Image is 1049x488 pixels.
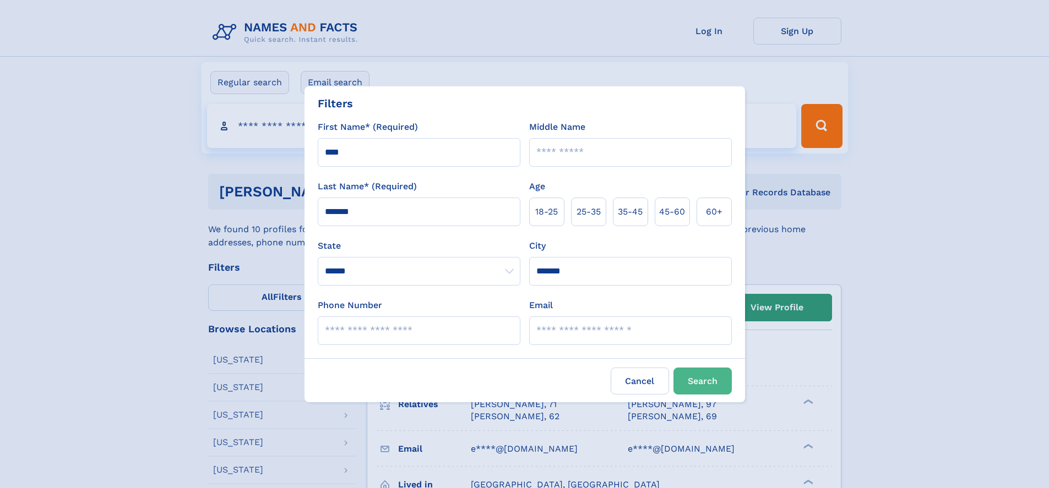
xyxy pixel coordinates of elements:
[706,205,722,218] span: 60+
[611,368,669,394] label: Cancel
[529,299,553,312] label: Email
[618,205,643,218] span: 35‑45
[318,299,382,312] label: Phone Number
[318,120,418,134] label: First Name* (Required)
[529,239,546,253] label: City
[318,180,417,193] label: Last Name* (Required)
[659,205,685,218] span: 45‑60
[673,368,732,394] button: Search
[529,120,585,134] label: Middle Name
[535,205,558,218] span: 18‑25
[529,180,545,193] label: Age
[577,205,601,218] span: 25‑35
[318,239,520,253] label: State
[318,95,353,112] div: Filters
